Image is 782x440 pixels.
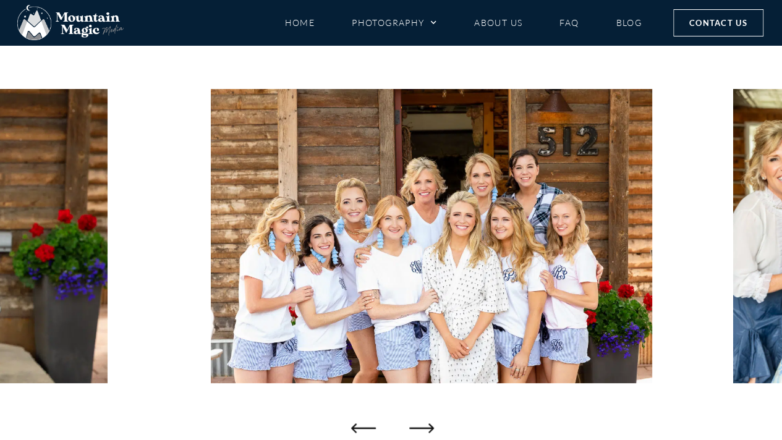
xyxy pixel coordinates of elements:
img: Town Ranch Wedding makeup artist getting ready moments bridesmaids Airbnb rental planners rentals... [211,89,652,383]
a: About Us [474,12,522,33]
a: Home [285,12,315,33]
a: Photography [352,12,437,33]
nav: Menu [285,12,642,33]
span: Contact Us [689,16,747,30]
div: Next slide [407,415,431,440]
img: Mountain Magic Media photography logo Crested Butte Photographer [17,5,124,41]
a: Blog [616,12,642,33]
div: Previous slide [351,415,376,440]
div: 8 / 46 [211,89,652,383]
a: Contact Us [673,9,763,36]
a: FAQ [559,12,579,33]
